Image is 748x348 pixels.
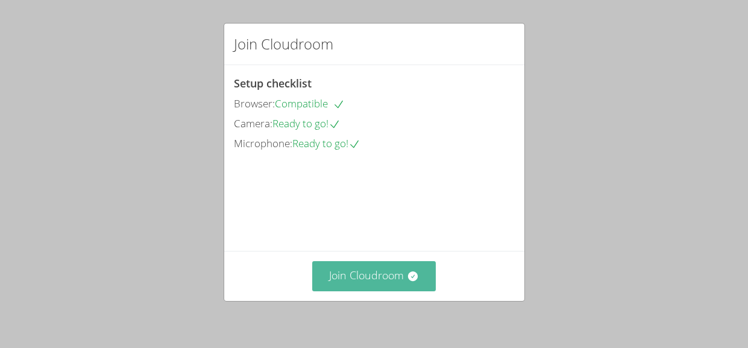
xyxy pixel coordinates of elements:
[234,136,292,150] span: Microphone:
[275,96,345,110] span: Compatible
[234,96,275,110] span: Browser:
[272,116,341,130] span: Ready to go!
[292,136,360,150] span: Ready to go!
[234,116,272,130] span: Camera:
[312,261,436,291] button: Join Cloudroom
[234,33,333,55] h2: Join Cloudroom
[234,76,312,90] span: Setup checklist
